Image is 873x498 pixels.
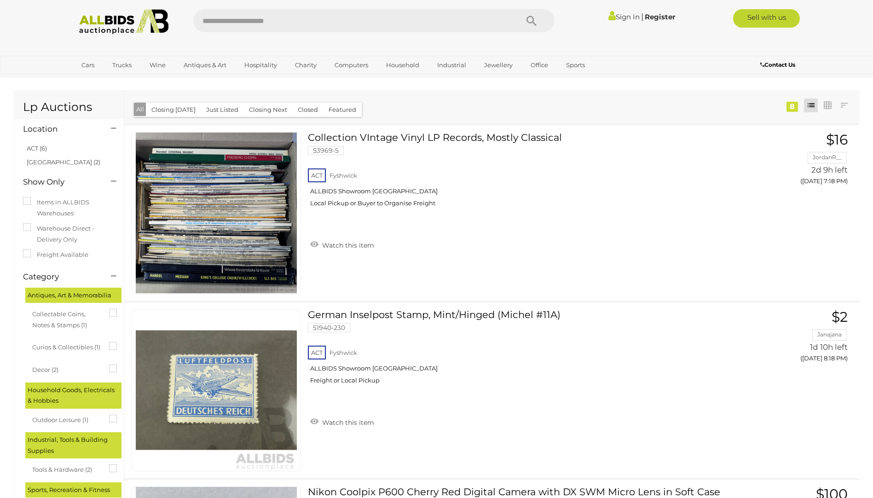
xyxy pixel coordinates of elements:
[136,310,297,471] img: 51940-230a.jpeg
[760,61,795,68] b: Contact Us
[23,178,97,186] h4: Show Only
[136,133,297,294] img: 53969-5a.JPG
[308,237,376,251] a: Watch this item
[380,58,425,73] a: Household
[25,382,121,409] div: Household Goods, Electricals & Hobbies
[243,103,293,117] button: Closing Next
[32,340,101,353] span: Curios & Collectibles (1)
[23,125,97,133] h4: Location
[431,58,472,73] a: Industrial
[292,103,324,117] button: Closed
[560,58,591,73] a: Sports
[144,58,172,73] a: Wine
[201,103,244,117] button: Just Listed
[32,412,101,425] span: Outdoor Leisure (1)
[826,131,848,148] span: $16
[608,12,640,21] a: Sign In
[32,362,101,375] span: Decor (2)
[25,432,121,458] div: Industrial, Tools & Building Supplies
[329,58,374,73] a: Computers
[75,58,100,73] a: Cars
[786,102,798,112] div: 8
[509,9,555,32] button: Search
[178,58,232,73] a: Antiques & Art
[238,58,283,73] a: Hospitality
[146,103,201,117] button: Closing [DATE]
[23,197,115,219] label: Items in ALLBIDS Warehouses
[478,58,519,73] a: Jewellery
[23,272,97,281] h4: Category
[832,308,848,325] span: $2
[744,309,850,367] a: $2 Janajana 1d 10h left ([DATE] 8:18 PM)
[289,58,323,73] a: Charity
[645,12,675,21] a: Register
[315,309,730,391] a: German Inselpost Stamp, Mint/Hinged (Michel #11A) 51940-230 ACT Fyshwick ALLBIDS Showroom [GEOGRA...
[74,9,174,35] img: Allbids.com.au
[106,58,138,73] a: Trucks
[320,241,374,249] span: Watch this item
[23,249,88,260] label: Freight Available
[641,12,643,22] span: |
[308,415,376,429] a: Watch this item
[134,103,146,116] button: All
[744,132,850,190] a: $16 JordanR__ 2d 9h left ([DATE] 7:18 PM)
[760,60,798,70] a: Contact Us
[32,462,101,475] span: Tools & Hardware (2)
[23,223,115,245] label: Warehouse Direct - Delivery Only
[32,307,101,330] span: Collectable Coins, Notes & Stamps (1)
[323,103,362,117] button: Featured
[25,288,121,303] div: Antiques, Art & Memorabilia
[23,101,115,114] h1: Lp Auctions
[27,158,100,166] a: [GEOGRAPHIC_DATA] (2)
[315,132,730,214] a: Collection VIntage Vinyl LP Records, Mostly Classical 53969-5 ACT Fyshwick ALLBIDS Showroom [GEOG...
[525,58,554,73] a: Office
[25,482,121,498] div: Sports, Recreation & Fitness
[320,418,374,427] span: Watch this item
[733,9,800,28] a: Sell with us
[27,145,47,152] a: ACT (6)
[75,73,153,88] a: [GEOGRAPHIC_DATA]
